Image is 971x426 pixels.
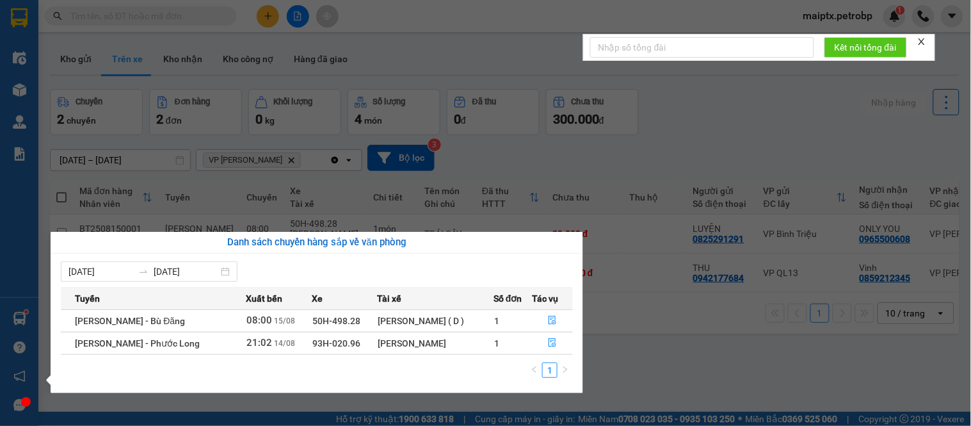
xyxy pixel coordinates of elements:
[824,37,907,58] button: Kết nối tổng đài
[378,336,494,350] div: [PERSON_NAME]
[527,363,542,378] li: Previous Page
[543,363,557,377] a: 1
[246,337,272,348] span: 21:02
[75,291,100,306] span: Tuyến
[531,366,538,373] span: left
[274,316,295,325] span: 15/08
[61,235,573,250] div: Danh sách chuyến hàng sắp về văn phòng
[917,37,926,46] span: close
[590,37,814,58] input: Nhập số tổng đài
[75,316,185,326] span: [PERSON_NAME] - Bù Đăng
[246,291,282,306] span: Xuất bến
[542,363,558,378] li: 1
[138,266,148,277] span: to
[154,265,218,279] input: Đến ngày
[313,316,361,326] span: 50H-498.28
[75,338,200,348] span: [PERSON_NAME] - Phước Long
[548,316,557,326] span: file-done
[274,339,295,348] span: 14/08
[835,40,897,54] span: Kết nối tổng đài
[312,291,323,306] span: Xe
[533,311,573,331] button: file-done
[246,315,272,326] span: 08:00
[494,316,499,326] span: 1
[494,338,499,348] span: 1
[68,265,133,279] input: Từ ngày
[558,363,573,378] button: right
[561,366,569,373] span: right
[548,338,557,348] span: file-done
[378,291,402,306] span: Tài xế
[494,291,522,306] span: Số đơn
[558,363,573,378] li: Next Page
[527,363,542,378] button: left
[533,291,559,306] span: Tác vụ
[378,314,494,328] div: [PERSON_NAME] ( D )
[533,333,573,354] button: file-done
[138,266,148,277] span: swap-right
[313,338,361,348] span: 93H-020.96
